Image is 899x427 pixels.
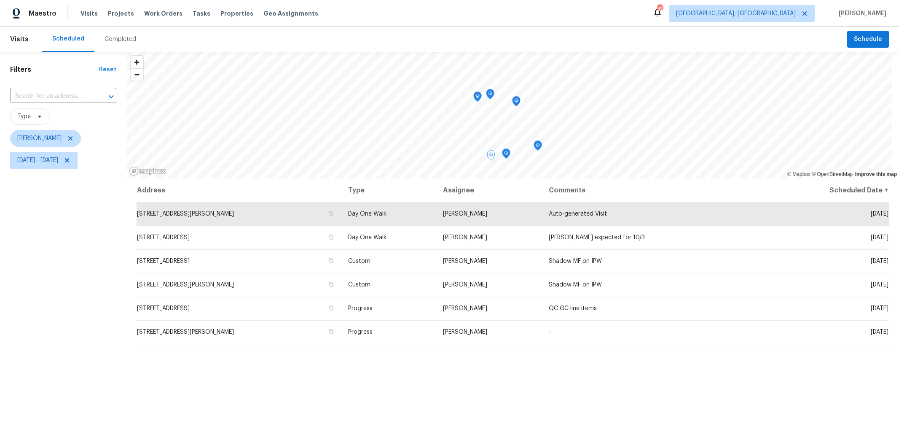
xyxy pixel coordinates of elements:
div: Scheduled [52,35,84,43]
span: [PERSON_NAME] [443,258,487,264]
th: Comments [542,178,768,202]
span: [STREET_ADDRESS][PERSON_NAME] [137,329,234,335]
div: Map marker [486,89,494,102]
button: Copy Address [327,328,335,335]
span: [DATE] [871,235,888,241]
button: Zoom out [131,68,143,81]
a: Mapbox homepage [129,166,166,176]
span: Shadow MF on IPW [549,282,602,288]
th: Type [341,178,436,202]
button: Copy Address [327,304,335,312]
div: 10 [657,5,663,14]
span: Schedule [854,34,882,45]
span: [GEOGRAPHIC_DATA], [GEOGRAPHIC_DATA] [676,9,796,18]
span: [PERSON_NAME] expected for 10/3 [549,235,645,241]
span: Shadow MF on IPW [549,258,602,264]
div: Map marker [534,141,542,154]
span: [PERSON_NAME] [443,305,487,311]
span: Auto-generated Visit [549,211,607,217]
span: [STREET_ADDRESS][PERSON_NAME] [137,211,234,217]
span: Type [17,112,31,121]
span: Visits [10,30,29,49]
span: QC GC line items [549,305,597,311]
span: Projects [108,9,134,18]
span: [STREET_ADDRESS] [137,258,190,264]
span: [DATE] - [DATE] [17,156,58,165]
button: Copy Address [327,210,335,217]
span: Day One Walk [348,235,386,241]
span: Tasks [193,11,210,16]
span: [PERSON_NAME] [17,134,62,143]
div: Map marker [512,96,521,109]
span: Maestro [29,9,56,18]
span: Progress [348,329,373,335]
div: Completed [105,35,136,43]
input: Search for an address... [10,90,93,103]
span: Visits [81,9,98,18]
span: [PERSON_NAME] [443,235,487,241]
span: Progress [348,305,373,311]
span: [DATE] [871,211,888,217]
span: Geo Assignments [263,9,318,18]
span: Custom [348,258,370,264]
canvas: Map [126,52,892,178]
button: Copy Address [327,257,335,265]
span: [PERSON_NAME] [443,329,487,335]
span: [DATE] [871,258,888,264]
th: Address [137,178,341,202]
a: Mapbox [787,171,810,177]
button: Zoom in [131,56,143,68]
span: Zoom out [131,69,143,81]
span: [DATE] [871,282,888,288]
span: - [549,329,551,335]
span: [PERSON_NAME] [443,282,487,288]
span: [DATE] [871,305,888,311]
div: Map marker [473,92,482,105]
a: OpenStreetMap [812,171,853,177]
span: [PERSON_NAME] [835,9,886,18]
span: Day One Walk [348,211,386,217]
div: Reset [99,65,116,74]
span: Properties [220,9,253,18]
span: [DATE] [871,329,888,335]
span: [STREET_ADDRESS][PERSON_NAME] [137,282,234,288]
span: Work Orders [144,9,182,18]
span: [STREET_ADDRESS] [137,235,190,241]
span: [PERSON_NAME] [443,211,487,217]
div: Map marker [487,150,495,163]
button: Copy Address [327,233,335,241]
h1: Filters [10,65,99,74]
div: Map marker [502,149,510,162]
button: Copy Address [327,281,335,288]
button: Schedule [847,31,889,48]
a: Improve this map [855,171,897,177]
span: Custom [348,282,370,288]
th: Scheduled Date ↑ [768,178,889,202]
th: Assignee [436,178,542,202]
span: [STREET_ADDRESS] [137,305,190,311]
button: Open [105,91,117,103]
